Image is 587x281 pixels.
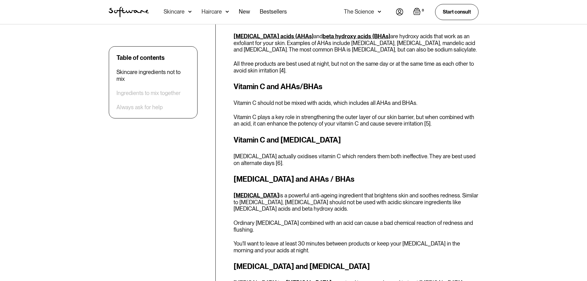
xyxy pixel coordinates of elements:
img: arrow down [188,9,192,15]
h3: Vitamin C and [MEDICAL_DATA] [234,134,479,146]
strong: [MEDICAL_DATA] and [MEDICAL_DATA] [234,262,370,271]
a: Skincare ingredients not to mix [116,69,190,82]
a: Ingredients to mix together [116,90,181,97]
a: Open empty cart [413,8,425,16]
a: Start consult [435,4,479,20]
a: Always ask for help [116,104,163,111]
p: All three products are best used at night, but not on the same day or at the same time as each ot... [234,60,479,74]
img: arrow down [378,9,381,15]
img: Software Logo [109,7,149,17]
p: [MEDICAL_DATA] actually oxidises vitamin C which renders them both ineffective. They are best use... [234,153,479,166]
div: 0 [421,8,425,13]
div: Haircare [202,9,222,15]
a: home [109,7,149,17]
p: is a powerful anti-ageing ingredient that brightens skin and soothes redness. Similar to [MEDICAL... [234,192,479,212]
h3: [MEDICAL_DATA] and AHAs / BHAs [234,174,479,185]
div: Table of contents [116,54,165,61]
a: [MEDICAL_DATA] [234,192,279,199]
a: beta hydroxy acids (BHAs) [323,33,390,39]
p: and are hydroxy acids that work as an exfoliant for your skin. Examples of AHAs include [MEDICAL_... [234,33,479,53]
a: [MEDICAL_DATA] acids (AHAs) [234,33,314,39]
p: Vitamin C plays a key role in strengthening the outer layer of our skin barrier, but when combine... [234,114,479,127]
h3: Vitamin C and AHAs/BHAs [234,81,479,92]
p: Ordinary [MEDICAL_DATA] combined with an acid can cause a bad chemical reaction of redness and fl... [234,220,479,233]
img: arrow down [226,9,229,15]
div: The Science [344,9,374,15]
p: You'll want to leave at least 30 minutes between products or keep your [MEDICAL_DATA] in the morn... [234,240,479,254]
p: Vitamin C should not be mixed with acids, which includes all AHAs and BHAs. [234,100,479,106]
div: Skincare [164,9,185,15]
